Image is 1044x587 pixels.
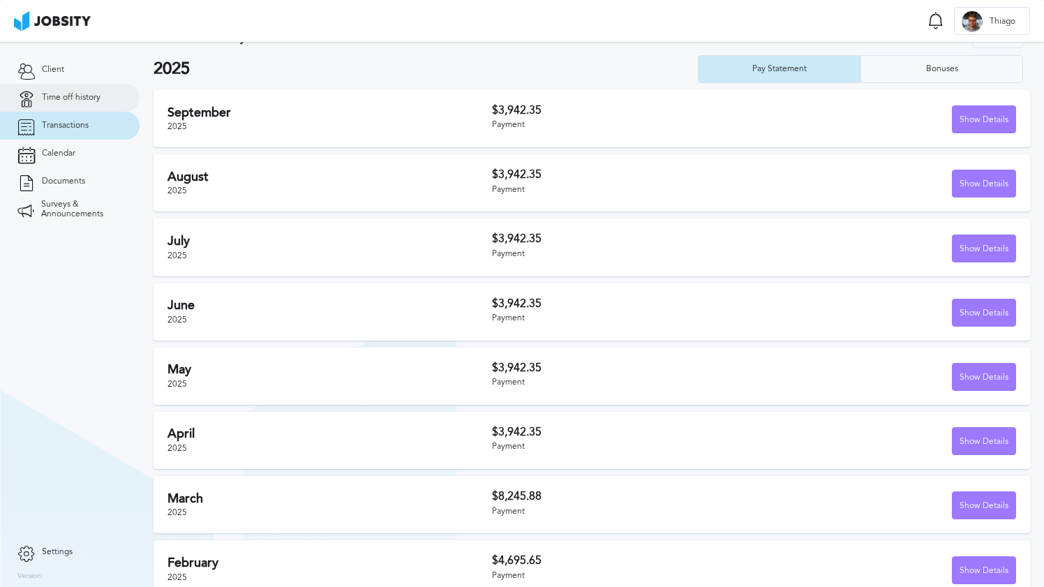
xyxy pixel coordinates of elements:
[952,170,1016,198] button: Show Details
[14,11,91,31] img: ab4bad089aa723f57921c736e9817d99.png
[154,59,698,79] h2: 2025
[953,235,1015,263] div: Show Details
[167,426,492,441] h2: April
[167,315,187,325] span: 2025
[42,547,73,557] span: Settings
[167,298,492,313] h2: June
[492,507,754,517] div: Payment
[167,121,187,131] span: 2025
[492,571,754,581] div: Payment
[954,7,1030,35] button: TThiago
[492,313,754,323] div: Payment
[41,200,122,219] span: Surveys & Announcements
[952,235,1016,262] button: Show Details
[492,120,754,130] div: Payment
[953,106,1015,134] div: Show Details
[972,20,1023,48] button: Filter
[167,170,492,184] h2: August
[952,299,1016,327] button: Show Details
[953,557,1015,585] div: Show Details
[492,232,754,245] h3: $3,942.35
[42,121,89,131] span: Transactions
[952,491,1016,519] button: Show Details
[42,93,100,103] span: Time off history
[952,105,1016,133] button: Show Details
[42,177,85,186] span: Documents
[860,55,1023,83] button: Bonuses
[492,104,754,117] h3: $3,942.35
[167,507,187,517] span: 2025
[167,362,492,377] h2: May
[953,492,1015,520] div: Show Details
[492,249,754,259] div: Payment
[167,234,492,248] h2: July
[952,427,1016,455] button: Show Details
[167,186,187,195] span: 2025
[154,31,629,44] h3: Transaction history
[953,170,1015,198] div: Show Details
[17,572,43,581] label: Version:
[492,297,754,310] h3: $3,942.35
[919,64,965,74] div: Bonuses
[492,185,754,195] div: Payment
[745,64,814,74] div: Pay Statement
[167,251,187,260] span: 2025
[983,17,1022,27] span: Thiago
[698,55,860,83] button: Pay Statement
[167,379,187,389] span: 2025
[167,556,492,570] h2: February
[953,428,1015,456] div: Show Details
[42,65,64,75] span: Client
[492,442,754,452] div: Payment
[492,378,754,387] div: Payment
[492,168,754,181] h3: $3,942.35
[167,443,187,453] span: 2025
[952,556,1016,584] button: Show Details
[492,426,754,438] h3: $3,942.35
[492,554,754,567] h3: $4,695.65
[953,299,1015,327] div: Show Details
[167,105,492,120] h2: September
[492,490,754,503] h3: $8,245.88
[167,491,492,506] h2: March
[962,11,983,32] div: T
[952,363,1016,391] button: Show Details
[492,362,754,374] h3: $3,942.35
[167,572,187,582] span: 2025
[953,364,1015,392] div: Show Details
[42,149,75,158] span: Calendar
